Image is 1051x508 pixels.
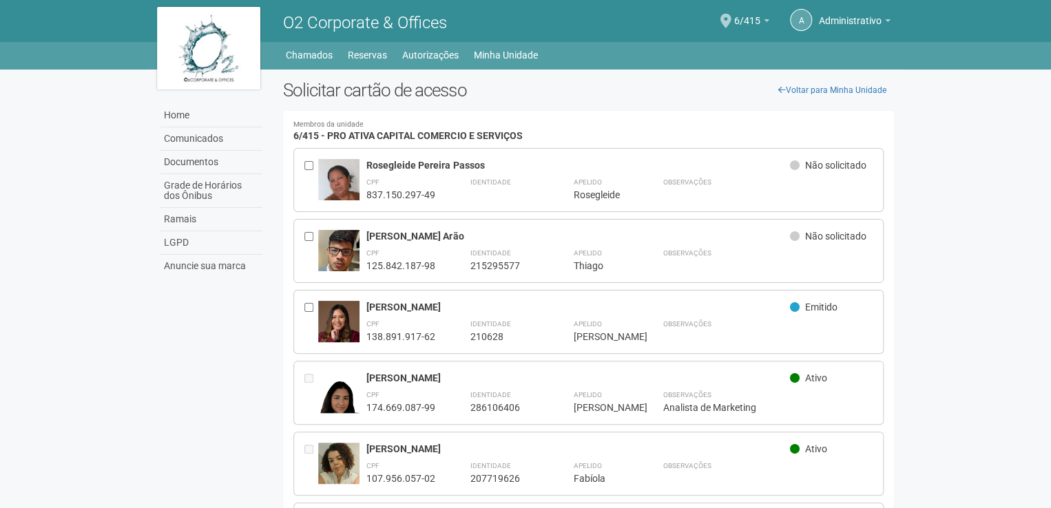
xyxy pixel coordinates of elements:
[470,472,539,485] div: 207719626
[366,372,790,384] div: [PERSON_NAME]
[160,231,262,255] a: LGPD
[573,462,601,469] strong: Apelido
[805,301,837,313] span: Emitido
[470,320,510,328] strong: Identidade
[318,230,360,282] img: user.jpg
[573,189,628,201] div: Rosegleide
[366,472,435,485] div: 107.956.057-02
[819,2,882,26] span: Administrativo
[663,320,711,328] strong: Observações
[283,13,447,32] span: O2 Corporate & Offices
[293,121,884,141] h4: 6/415 - PRO ATIVA CAPITAL COMERCIO E SERVIÇOS
[160,255,262,277] a: Anuncie sua marca
[805,443,827,454] span: Ativo
[470,178,510,186] strong: Identidade
[805,231,866,242] span: Não solicitado
[366,301,790,313] div: [PERSON_NAME]
[573,320,601,328] strong: Apelido
[663,401,873,414] div: Analista de Marketing
[366,159,790,171] div: Rosegleide Pereira Passos
[318,443,360,498] img: user.jpg
[366,391,379,399] strong: CPF
[470,260,539,272] div: 215295577
[160,127,262,151] a: Comunicados
[805,372,827,383] span: Ativo
[663,391,711,399] strong: Observações
[819,17,891,28] a: Administrativo
[366,401,435,414] div: 174.669.087-99
[790,9,812,31] a: A
[573,401,628,414] div: [PERSON_NAME]
[366,178,379,186] strong: CPF
[318,301,360,347] img: user.jpg
[402,45,459,65] a: Autorizações
[318,159,360,216] img: user.jpg
[366,189,435,201] div: 837.150.297-49
[366,320,379,328] strong: CPF
[286,45,333,65] a: Chamados
[366,260,435,272] div: 125.842.187-98
[663,249,711,257] strong: Observações
[470,330,539,343] div: 210628
[160,151,262,174] a: Documentos
[293,121,884,129] small: Membros da unidade
[573,330,628,343] div: [PERSON_NAME]
[366,230,790,242] div: [PERSON_NAME] Arão
[573,260,628,272] div: Thiago
[304,443,318,485] div: Entre em contato com a Aministração para solicitar o cancelamento ou 2a via
[573,249,601,257] strong: Apelido
[160,208,262,231] a: Ramais
[160,174,262,208] a: Grade de Horários dos Ônibus
[663,462,711,469] strong: Observações
[318,372,360,434] img: user.jpg
[366,443,790,455] div: [PERSON_NAME]
[366,462,379,469] strong: CPF
[304,372,318,414] div: Entre em contato com a Aministração para solicitar o cancelamento ou 2a via
[348,45,387,65] a: Reservas
[470,462,510,469] strong: Identidade
[366,249,379,257] strong: CPF
[470,391,510,399] strong: Identidade
[470,401,539,414] div: 286106406
[160,104,262,127] a: Home
[573,178,601,186] strong: Apelido
[805,160,866,171] span: Não solicitado
[771,80,894,100] a: Voltar para Minha Unidade
[366,330,435,343] div: 138.891.917-62
[573,391,601,399] strong: Apelido
[663,178,711,186] strong: Observações
[157,7,260,89] img: logo.jpg
[470,249,510,257] strong: Identidade
[283,80,894,100] h2: Solicitar cartão de acesso
[573,472,628,485] div: Fabíola
[734,2,760,26] span: 6/415
[474,45,538,65] a: Minha Unidade
[734,17,769,28] a: 6/415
